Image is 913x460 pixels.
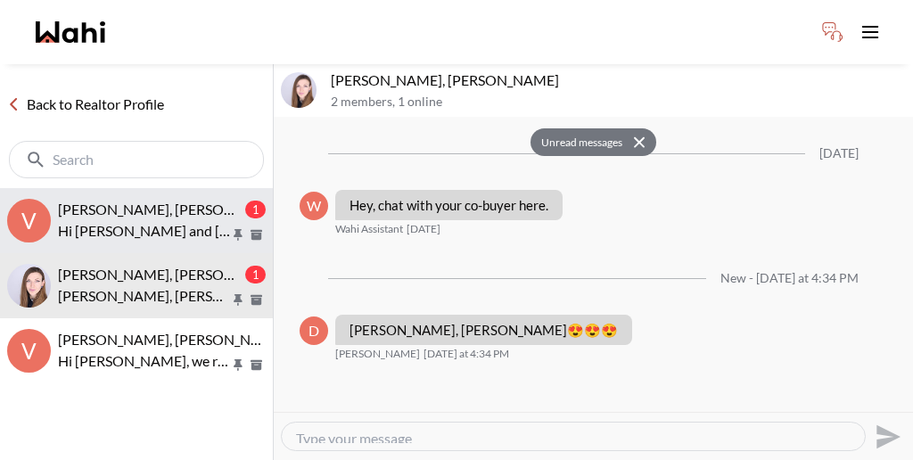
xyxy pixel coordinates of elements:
[300,192,328,220] div: W
[720,271,859,286] div: New - [DATE] at 4:34 PM
[331,71,906,89] p: [PERSON_NAME], [PERSON_NAME]
[230,227,246,242] button: Pin
[424,347,509,361] time: 2025-09-17T20:34:46.978Z
[247,357,266,373] button: Archive
[58,285,230,307] p: [PERSON_NAME], [PERSON_NAME] 😍😍😍
[350,197,548,213] p: Hey, chat with your co-buyer here.
[7,264,51,308] div: Victoria Basova, Dylan Maloney
[331,94,906,110] p: 2 members , 1 online
[300,316,328,345] div: D
[7,199,51,242] div: V
[245,266,266,283] div: 1
[7,329,51,373] div: V
[819,146,859,161] div: [DATE]
[567,322,584,338] span: 😍
[58,220,230,242] p: Hi [PERSON_NAME] and [PERSON_NAME], It’s Ewelina, I will assist you both with the showings [DATE]...
[245,201,266,218] div: 1
[335,222,403,236] span: Wahi Assistant
[852,14,888,50] button: Toggle open navigation menu
[247,227,266,242] button: Archive
[866,416,906,456] button: Send
[531,128,628,157] button: Unread messages
[58,350,230,372] p: Hi [PERSON_NAME], we received your showing requests - exciting 🎉 . We will be in touch shortly.
[281,72,317,108] img: V
[7,264,51,308] img: V
[58,201,520,218] span: [PERSON_NAME], [PERSON_NAME], [PERSON_NAME], [PERSON_NAME]
[296,430,851,443] textarea: Type your message
[58,331,403,348] span: [PERSON_NAME], [PERSON_NAME], [PERSON_NAME]
[230,357,246,373] button: Pin
[230,292,246,308] button: Pin
[335,347,420,361] span: [PERSON_NAME]
[36,21,105,43] a: Wahi homepage
[247,292,266,308] button: Archive
[281,72,317,108] div: Victoria Basova, Dylan Maloney
[584,322,601,338] span: 😍
[601,322,618,338] span: 😍
[53,151,224,168] input: Search
[407,222,440,236] time: 2025-05-12T13:13:22.831Z
[58,266,286,283] span: [PERSON_NAME], [PERSON_NAME]
[350,322,618,338] p: [PERSON_NAME], [PERSON_NAME]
